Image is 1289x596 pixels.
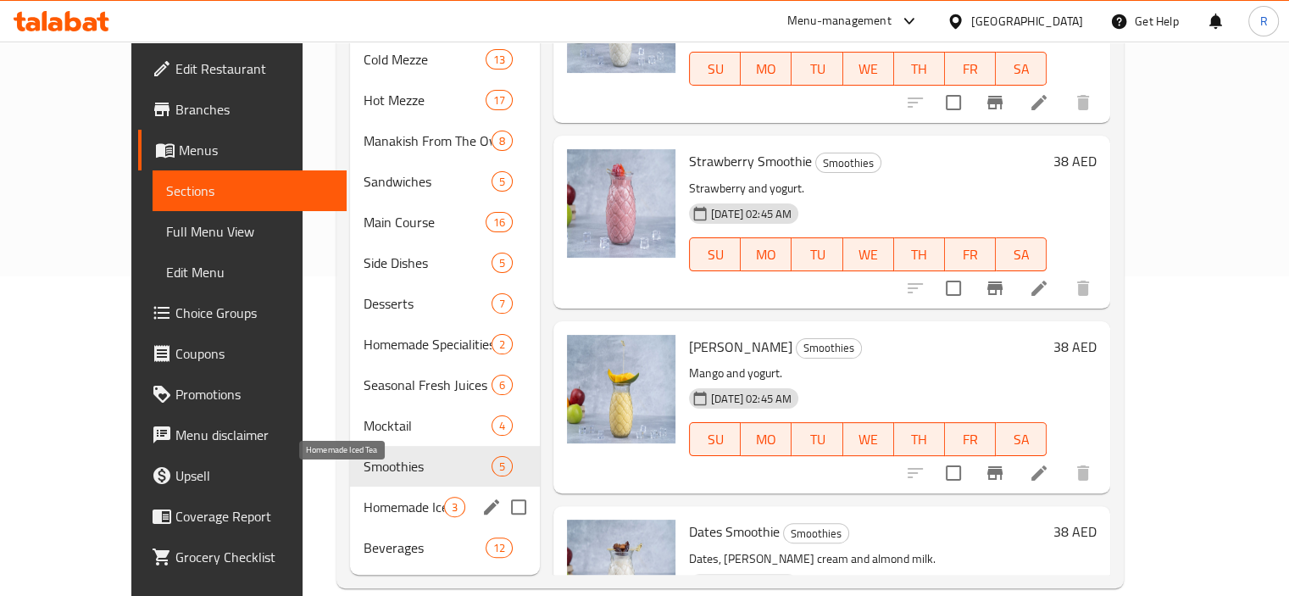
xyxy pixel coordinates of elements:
a: Sections [153,170,347,211]
span: TH [901,242,938,267]
button: FR [945,422,996,456]
button: TH [894,237,945,271]
div: items [492,334,513,354]
span: MO [747,427,785,452]
button: Branch-specific-item [975,268,1015,309]
span: Edit Menu [166,262,333,282]
div: Smoothies5 [350,446,540,487]
button: SA [996,237,1047,271]
span: WE [850,242,887,267]
div: Cold Mezze13 [350,39,540,80]
a: Edit menu item [1029,92,1049,113]
a: Promotions [138,374,347,415]
span: 5 [492,459,512,475]
span: SU [697,57,734,81]
span: [DATE] 02:45 AM [704,206,798,222]
span: Side Dishes [364,253,492,273]
span: SU [697,242,734,267]
img: Strawberry Smoothie [567,149,675,258]
span: TU [798,427,836,452]
span: TU [798,242,836,267]
div: Side Dishes5 [350,242,540,283]
button: TH [894,52,945,86]
span: Homemade Iced Tea [364,497,444,517]
span: 17 [486,92,512,109]
p: Dates, [PERSON_NAME] cream and almond milk. [689,549,1047,570]
span: Homemade Specialities [364,334,492,354]
button: MO [741,237,792,271]
span: 12 [486,540,512,556]
span: 6 [492,377,512,393]
button: TH [894,422,945,456]
div: items [492,415,513,436]
img: Mango Smoothie [567,335,675,443]
button: WE [843,237,894,271]
div: Mocktail4 [350,405,540,446]
button: SA [996,422,1047,456]
span: Mocktail [364,415,492,436]
span: SA [1003,57,1040,81]
div: Seasonal Fresh Juices6 [350,365,540,405]
div: [GEOGRAPHIC_DATA] [971,12,1083,31]
h6: 38 AED [1053,520,1097,543]
span: 16 [486,214,512,231]
span: 5 [492,255,512,271]
div: items [492,131,513,151]
span: Desserts [364,293,492,314]
a: Menus [138,130,347,170]
span: TH [901,57,938,81]
span: [PERSON_NAME] [689,334,792,359]
button: MO [741,422,792,456]
div: items [486,538,513,558]
span: Grocery Checklist [175,547,333,567]
a: Choice Groups [138,292,347,333]
div: Sandwiches [364,171,492,192]
a: Edit menu item [1029,278,1049,298]
button: SU [689,422,741,456]
span: FR [952,242,989,267]
div: Smoothies [815,153,881,173]
div: Hot Mezze17 [350,80,540,120]
div: Beverages12 [350,527,540,568]
button: delete [1063,268,1103,309]
a: Edit Restaurant [138,48,347,89]
button: WE [843,52,894,86]
div: items [486,49,513,70]
div: Menu-management [787,11,892,31]
div: Smoothies [783,523,849,543]
span: TH [901,427,938,452]
p: Strawberry and yogurt. [689,178,1047,199]
button: SA [996,52,1047,86]
span: WE [850,57,887,81]
div: Main Course [364,212,486,232]
span: Seasonal Fresh Juices [364,375,492,395]
div: Desserts7 [350,283,540,324]
span: Smoothies [797,338,861,358]
span: Hot Mezze [364,90,486,110]
a: Branches [138,89,347,130]
span: Beverages [364,538,486,558]
span: 13 [486,52,512,68]
a: Coverage Report [138,496,347,537]
span: Dates Smoothie [689,519,780,544]
button: delete [1063,453,1103,493]
h6: 38 AED [1053,335,1097,359]
button: edit [479,494,504,520]
button: TU [792,52,842,86]
button: delete [1063,82,1103,123]
span: Menu disclaimer [175,425,333,445]
h6: 38 AED [1053,149,1097,173]
span: 7 [492,296,512,312]
span: Smoothies [816,153,881,173]
span: Sections [166,181,333,201]
button: TU [792,422,842,456]
span: Menus [179,140,333,160]
span: MO [747,242,785,267]
span: [DATE] 02:45 AM [704,391,798,407]
div: Cold Mezze [364,49,486,70]
span: SU [697,427,734,452]
div: Manakish From The Oven [364,131,492,151]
